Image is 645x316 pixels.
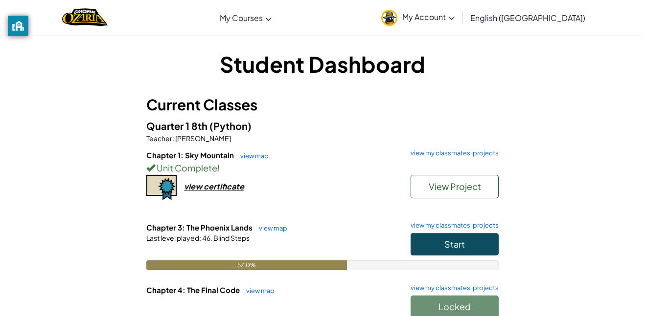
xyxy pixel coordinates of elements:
span: ! [217,162,220,173]
span: My Courses [220,13,263,23]
span: : [199,233,201,242]
a: Ozaria by CodeCombat logo [62,7,108,27]
h3: Current Classes [146,94,499,116]
a: view my classmates' projects [406,285,499,291]
div: view certificate [184,181,244,191]
span: Chapter 4: The Final Code [146,285,241,295]
button: View Project [411,175,499,198]
span: 46. [201,233,212,242]
span: English ([GEOGRAPHIC_DATA]) [470,13,585,23]
span: Last level played [146,233,199,242]
span: Chapter 1: Sky Mountain [146,150,235,160]
h1: Student Dashboard [146,49,499,79]
span: Chapter 3: The Phoenix Lands [146,223,254,232]
a: My Courses [215,4,276,31]
a: view map [241,287,275,295]
button: privacy banner [8,16,28,36]
span: Unit Complete [155,162,217,173]
span: My Account [402,12,455,22]
a: view map [254,224,287,232]
span: View Project [429,181,481,192]
a: My Account [376,2,460,33]
a: view map [235,152,269,160]
img: certificate-icon.png [146,175,177,200]
img: Home [62,7,108,27]
span: : [172,134,174,143]
a: view my classmates' projects [406,150,499,156]
div: 57.0% [146,260,347,270]
span: [PERSON_NAME] [174,134,231,143]
a: English ([GEOGRAPHIC_DATA]) [465,4,590,31]
span: Teacher [146,134,172,143]
span: (Python) [209,120,252,132]
a: view my classmates' projects [406,222,499,229]
span: Start [444,238,465,250]
img: avatar [381,10,397,26]
a: view certificate [146,181,244,191]
span: Quarter 1 8th [146,120,209,132]
span: Blind Steps [212,233,250,242]
button: Start [411,233,499,255]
